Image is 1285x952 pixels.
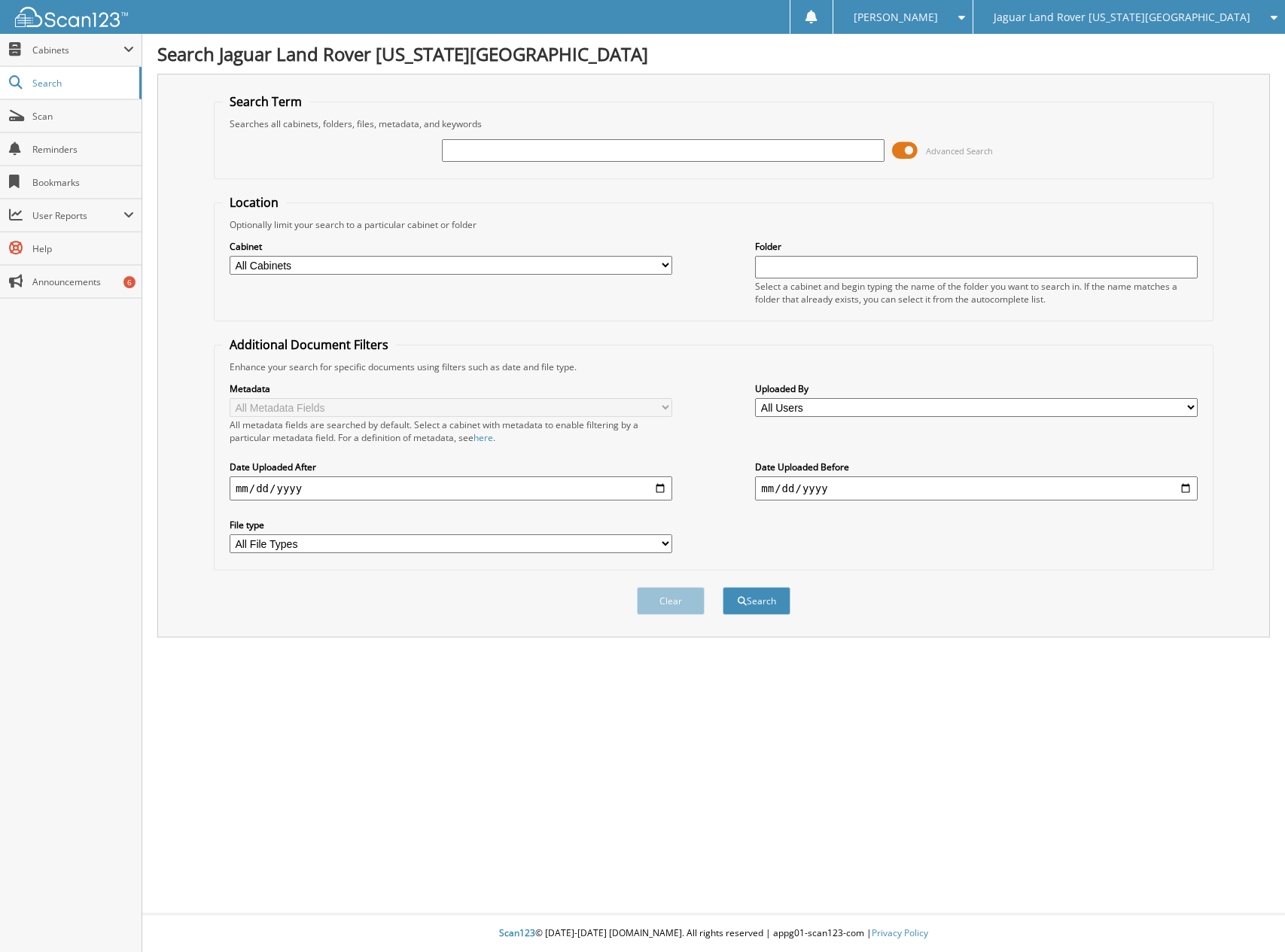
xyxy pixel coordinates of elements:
span: Search [32,77,132,90]
label: Date Uploaded Before [755,461,1198,473]
legend: Search Term [222,93,309,110]
span: User Reports [32,209,123,222]
a: Privacy Policy [872,926,928,939]
label: Folder [755,240,1198,253]
div: All metadata fields are searched by default. Select a cabinet with metadata to enable filtering b... [230,418,672,444]
span: Advanced Search [926,145,993,157]
span: Cabinets [32,44,123,56]
legend: Additional Document Filters [222,336,396,353]
span: Jaguar Land Rover [US_STATE][GEOGRAPHIC_DATA] [994,13,1250,22]
input: start [230,476,672,500]
span: Scan123 [499,926,535,939]
button: Search [723,587,790,615]
label: Metadata [230,382,672,395]
legend: Location [222,194,286,211]
div: Enhance your search for specific documents using filters such as date and file type. [222,360,1205,373]
span: [PERSON_NAME] [854,13,938,22]
div: Select a cabinet and begin typing the name of the folder you want to search in. If the name match... [755,280,1198,306]
input: end [755,476,1198,500]
label: File type [230,519,672,531]
span: Help [32,242,134,255]
span: Announcements [32,275,134,288]
img: scan123-logo-white.svg [15,7,128,27]
div: © [DATE]-[DATE] [DOMAIN_NAME]. All rights reserved | appg01-scan123-com | [142,915,1285,952]
span: Scan [32,110,134,123]
label: Date Uploaded After [230,461,672,473]
button: Clear [637,587,705,615]
div: Searches all cabinets, folders, files, metadata, and keywords [222,117,1205,130]
div: Optionally limit your search to a particular cabinet or folder [222,218,1205,231]
span: Bookmarks [32,176,134,189]
label: Cabinet [230,240,672,253]
span: Reminders [32,143,134,156]
label: Uploaded By [755,382,1198,395]
h1: Search Jaguar Land Rover [US_STATE][GEOGRAPHIC_DATA] [157,41,1270,66]
div: 6 [123,276,136,288]
a: here [474,431,493,444]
